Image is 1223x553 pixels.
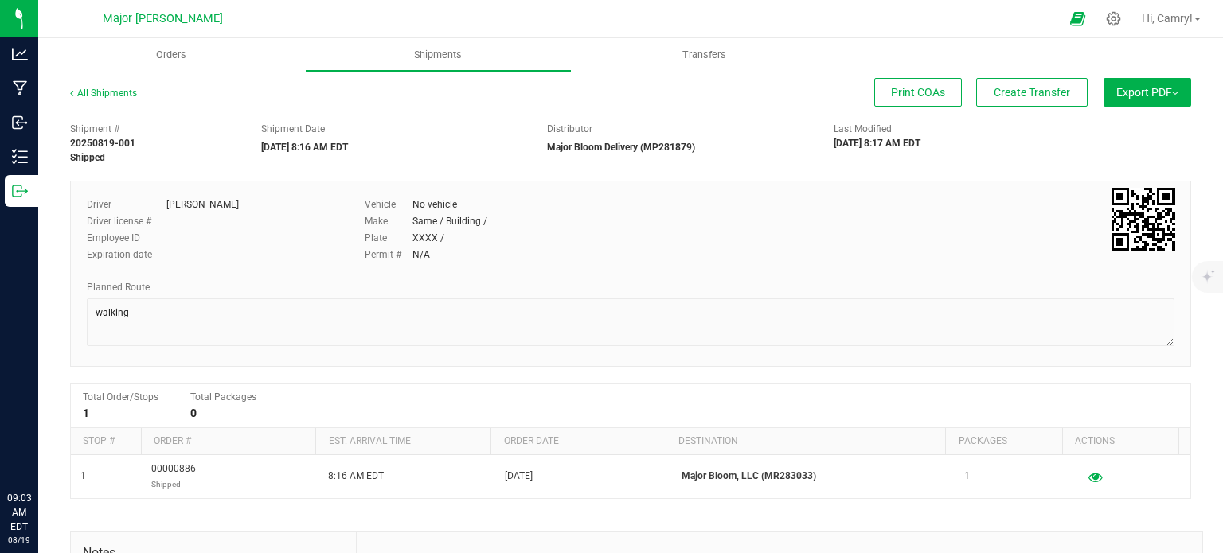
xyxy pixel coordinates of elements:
[365,197,412,212] label: Vehicle
[38,38,305,72] a: Orders
[190,391,256,403] span: Total Packages
[12,183,28,199] inline-svg: Outbound
[103,12,223,25] span: Major [PERSON_NAME]
[166,197,239,212] div: [PERSON_NAME]
[261,142,348,153] strong: [DATE] 8:16 AM EDT
[874,78,962,107] button: Print COAs
[976,78,1088,107] button: Create Transfer
[1104,11,1123,26] div: Manage settings
[261,122,325,136] label: Shipment Date
[87,247,166,262] label: Expiration date
[365,214,412,228] label: Make
[87,197,166,212] label: Driver
[490,428,666,455] th: Order date
[994,86,1070,99] span: Create Transfer
[7,534,31,546] p: 08/19
[12,46,28,62] inline-svg: Analytics
[151,461,196,492] span: 00000886
[365,247,412,262] label: Permit #
[661,48,748,62] span: Transfers
[964,469,970,484] span: 1
[190,407,197,419] strong: 0
[71,428,141,455] th: Stop #
[141,428,316,455] th: Order #
[666,428,945,455] th: Destination
[12,149,28,165] inline-svg: Inventory
[1112,188,1175,251] qrcode: 20250819-001
[16,426,64,473] iframe: Resource center
[151,477,196,492] p: Shipped
[87,282,150,293] span: Planned Route
[412,231,444,245] div: XXXX /
[7,491,31,534] p: 09:03 AM EDT
[328,469,384,484] span: 8:16 AM EDT
[412,247,430,262] div: N/A
[1142,12,1193,25] span: Hi, Camry!
[505,469,533,484] span: [DATE]
[305,38,572,72] a: Shipments
[83,407,89,419] strong: 1
[547,122,592,136] label: Distributor
[12,115,28,130] inline-svg: Inbound
[87,231,166,245] label: Employee ID
[834,138,920,149] strong: [DATE] 8:17 AM EDT
[572,38,838,72] a: Transfers
[70,88,137,99] a: All Shipments
[80,469,86,484] span: 1
[1060,3,1096,34] span: Open Ecommerce Menu
[135,48,208,62] span: Orders
[412,214,487,228] div: Same / Building /
[87,214,166,228] label: Driver license #
[70,122,237,136] span: Shipment #
[834,122,892,136] label: Last Modified
[83,391,158,403] span: Total Order/Stops
[12,80,28,96] inline-svg: Manufacturing
[70,138,135,149] strong: 20250819-001
[1104,78,1191,107] button: Export PDF
[547,142,695,153] strong: Major Bloom Delivery (MP281879)
[945,428,1061,455] th: Packages
[412,197,457,212] div: No vehicle
[682,469,945,484] p: Major Bloom, LLC (MR283033)
[891,86,945,99] span: Print COAs
[70,152,105,163] strong: Shipped
[315,428,490,455] th: Est. arrival time
[1112,188,1175,251] img: Scan me!
[393,48,483,62] span: Shipments
[365,231,412,245] label: Plate
[1062,428,1178,455] th: Actions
